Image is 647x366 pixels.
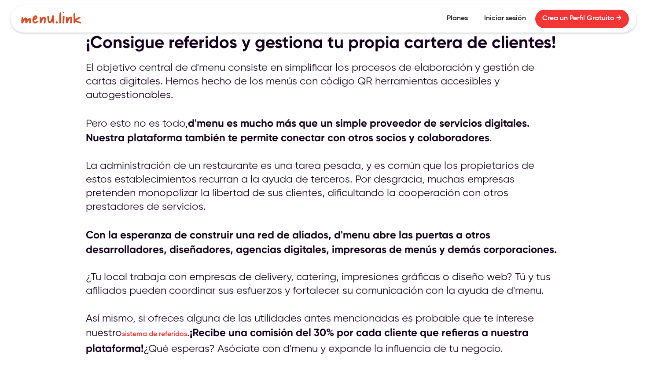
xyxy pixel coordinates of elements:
[535,10,629,28] a: Crea un Perfil Gratuito →
[122,331,187,338] a: sistema de referidos
[86,32,561,52] h2: ¡Consigue referidos y gestiona tu propia cartera de clientes!
[86,326,529,355] strong: ¡Recibe una comisión del 30% por cada cliente que refieras a nuestra plataforma!
[440,10,475,28] a: Planes
[86,228,557,256] strong: Con la esperanza de construir una red de aliados, d'menu abre las puertas a otros desarrolladores...
[477,10,533,28] a: Iniciar sesión
[86,117,529,144] strong: d'menu es mucho más que un simple proveedor de servicios digitales. Nuestra plataforma también te...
